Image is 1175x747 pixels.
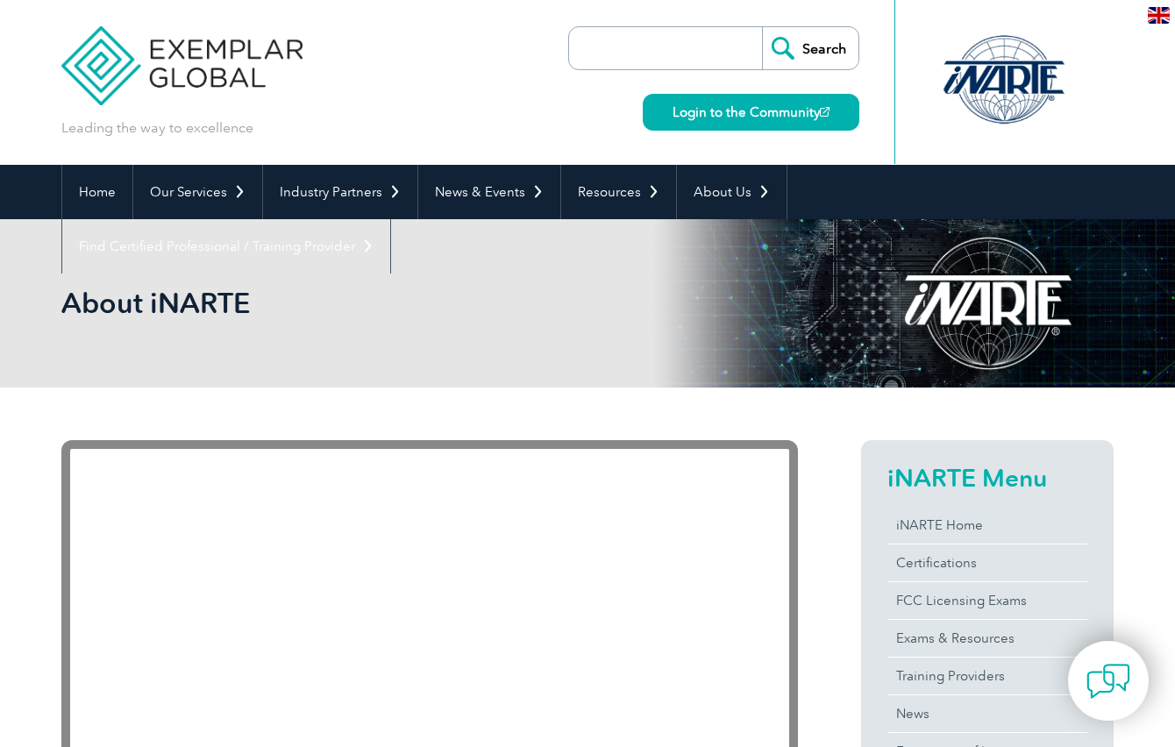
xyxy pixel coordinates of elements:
a: Certifications [887,544,1087,581]
a: Exams & Resources [887,620,1087,657]
h2: About iNARTE [61,289,798,317]
a: Find Certified Professional / Training Provider [62,219,390,274]
a: iNARTE Home [887,507,1087,544]
img: en [1148,7,1170,24]
p: Leading the way to excellence [61,118,253,138]
img: open_square.png [820,107,830,117]
img: contact-chat.png [1086,659,1130,703]
a: Our Services [133,165,262,219]
a: Home [62,165,132,219]
a: News [887,695,1087,732]
a: Resources [561,165,676,219]
a: Login to the Community [643,94,859,131]
h2: iNARTE Menu [887,464,1087,492]
a: Industry Partners [263,165,417,219]
a: About Us [677,165,787,219]
a: News & Events [418,165,560,219]
input: Search [762,27,858,69]
a: Training Providers [887,658,1087,694]
a: FCC Licensing Exams [887,582,1087,619]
